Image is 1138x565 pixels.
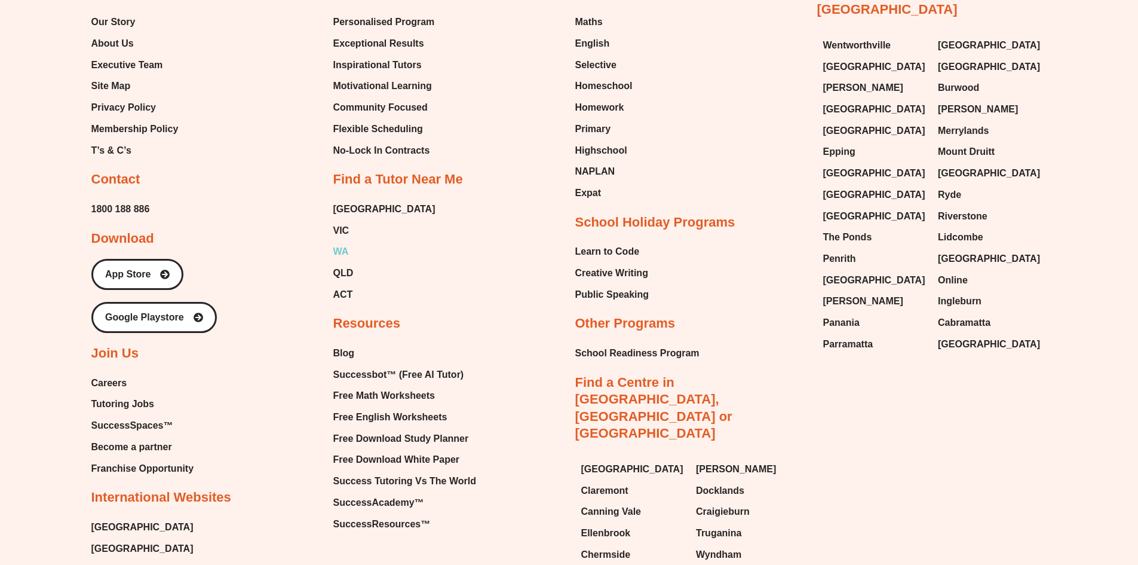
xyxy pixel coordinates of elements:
[575,35,633,53] a: English
[575,264,648,282] span: Creative Writing
[938,335,1041,353] a: [GEOGRAPHIC_DATA]
[575,56,616,74] span: Selective
[91,13,179,31] a: Our Story
[581,524,685,542] a: Ellenbrook
[333,222,349,240] span: VIC
[938,79,979,97] span: Burwood
[333,451,460,469] span: Free Download White Paper
[575,77,633,95] a: Homeschool
[696,524,799,542] a: Truganina
[938,58,1040,76] span: [GEOGRAPHIC_DATA]
[696,524,741,542] span: Truganina
[333,286,353,304] span: ACT
[581,482,685,500] a: Claremont
[938,186,1041,204] a: Ryde
[581,546,631,564] span: Chermside
[575,375,732,441] a: Find a Centre in [GEOGRAPHIC_DATA], [GEOGRAPHIC_DATA] or [GEOGRAPHIC_DATA]
[575,243,640,261] span: Learn to Code
[333,387,435,405] span: Free Math Worksheets
[696,482,799,500] a: Docklands
[823,58,927,76] a: [GEOGRAPHIC_DATA]
[333,200,435,218] a: [GEOGRAPHIC_DATA]
[91,438,172,456] span: Become a partner
[575,184,633,202] a: Expat
[696,546,799,564] a: Wyndham
[938,335,1040,353] span: [GEOGRAPHIC_DATA]
[91,374,127,392] span: Careers
[581,524,631,542] span: Ellenbrook
[939,430,1138,565] div: Chat Widget
[823,228,927,246] a: The Ponds
[91,302,217,333] a: Google Playstore
[823,186,925,204] span: [GEOGRAPHIC_DATA]
[91,99,179,117] a: Privacy Policy
[333,366,476,384] a: Successbot™ (Free AI Tutor)
[333,142,430,160] span: No-Lock In Contracts
[333,13,435,31] a: Personalised Program
[91,77,131,95] span: Site Map
[575,99,633,117] a: Homework
[91,518,194,536] a: [GEOGRAPHIC_DATA]
[581,503,685,521] a: Canning Vale
[938,207,1041,225] a: Riverstone
[696,503,750,521] span: Craigieburn
[938,122,989,140] span: Merrylands
[823,292,903,310] span: [PERSON_NAME]
[938,292,1041,310] a: Ingleburn
[91,460,194,478] a: Franchise Opportunity
[696,503,799,521] a: Craigieburn
[333,472,476,490] span: Success Tutoring Vs The World
[823,207,927,225] a: [GEOGRAPHIC_DATA]
[333,243,435,261] a: WA
[333,99,428,117] span: Community Focused
[333,264,435,282] a: QLD
[938,271,968,289] span: Online
[823,207,925,225] span: [GEOGRAPHIC_DATA]
[91,99,157,117] span: Privacy Policy
[696,482,744,500] span: Docklands
[575,56,633,74] a: Selective
[938,36,1040,54] span: [GEOGRAPHIC_DATA]
[823,36,891,54] span: Wentworthville
[823,122,927,140] a: [GEOGRAPHIC_DATA]
[91,13,136,31] span: Our Story
[333,344,355,362] span: Blog
[575,142,633,160] a: Highschool
[823,164,927,182] a: [GEOGRAPHIC_DATA]
[696,546,741,564] span: Wyndham
[575,120,611,138] span: Primary
[696,460,799,478] a: [PERSON_NAME]
[105,270,151,279] span: App Store
[333,366,464,384] span: Successbot™ (Free AI Tutor)
[333,99,435,117] a: Community Focused
[938,143,995,161] span: Mount Druitt
[823,143,927,161] a: Epping
[823,79,903,97] span: [PERSON_NAME]
[581,546,685,564] a: Chermside
[823,271,925,289] span: [GEOGRAPHIC_DATA]
[938,292,981,310] span: Ingleburn
[91,200,150,218] span: 1800 188 886
[823,100,927,118] a: [GEOGRAPHIC_DATA]
[823,122,925,140] span: [GEOGRAPHIC_DATA]
[823,100,925,118] span: [GEOGRAPHIC_DATA]
[581,460,685,478] a: [GEOGRAPHIC_DATA]
[823,250,927,268] a: Penrith
[333,222,435,240] a: VIC
[333,515,431,533] span: SuccessResources™
[333,35,435,53] a: Exceptional Results
[91,120,179,138] a: Membership Policy
[938,143,1041,161] a: Mount Druitt
[823,250,856,268] span: Penrith
[91,540,194,558] a: [GEOGRAPHIC_DATA]
[823,36,927,54] a: Wentworthville
[575,243,649,261] a: Learn to Code
[333,408,476,426] a: Free English Worksheets
[333,315,401,332] h2: Resources
[823,335,927,353] a: Parramatta
[333,56,422,74] span: Inspirational Tutors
